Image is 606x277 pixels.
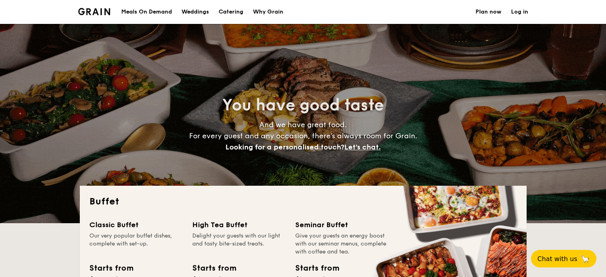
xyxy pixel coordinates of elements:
[225,143,344,151] span: Looking for a personalised touch?
[192,219,286,230] div: High Tea Buffet
[580,254,590,263] span: 🦙
[531,250,596,267] button: Chat with us🦙
[89,195,517,208] h2: Buffet
[192,262,236,274] div: Starts from
[537,255,577,263] span: Chat with us
[295,219,389,230] div: Seminar Buffet
[89,232,183,256] div: Our very popular buffet dishes, complete with set-up.
[78,8,111,15] img: Grain
[78,8,111,15] a: Logotype
[295,232,389,256] div: Give your guests an energy boost with our seminar menus, complete with coffee and tea.
[189,120,417,151] span: And we have great food. For every guest and any occasion, there’s always room for Grain.
[222,96,384,115] span: You have good taste
[89,262,133,274] div: Starts from
[192,232,286,256] div: Delight your guests with our light and tasty bite-sized treats.
[344,143,381,151] span: Let's chat.
[89,219,183,230] div: Classic Buffet
[295,262,339,274] div: Starts from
